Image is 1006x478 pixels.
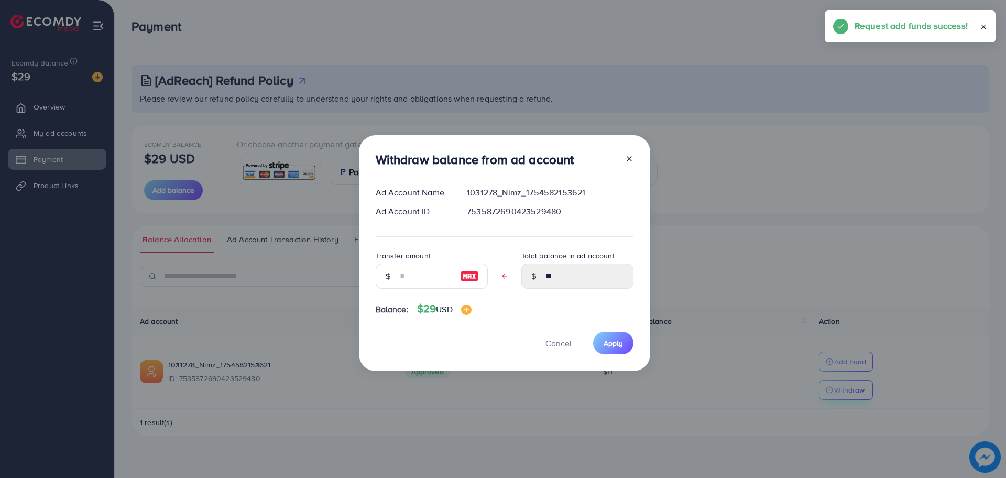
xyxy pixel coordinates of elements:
span: Apply [604,338,623,349]
h4: $29 [417,302,472,316]
label: Transfer amount [376,251,431,261]
button: Apply [593,332,633,354]
h3: Withdraw balance from ad account [376,152,574,167]
span: USD [436,303,452,315]
div: Ad Account ID [367,205,459,218]
div: 1031278_Nimz_1754582153621 [458,187,641,199]
img: image [460,270,479,283]
div: 7535872690423529480 [458,205,641,218]
h5: Request add funds success! [855,19,968,32]
span: Balance: [376,303,409,316]
div: Ad Account Name [367,187,459,199]
img: image [461,305,472,315]
label: Total balance in ad account [521,251,615,261]
button: Cancel [532,332,585,354]
span: Cancel [545,338,572,349]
